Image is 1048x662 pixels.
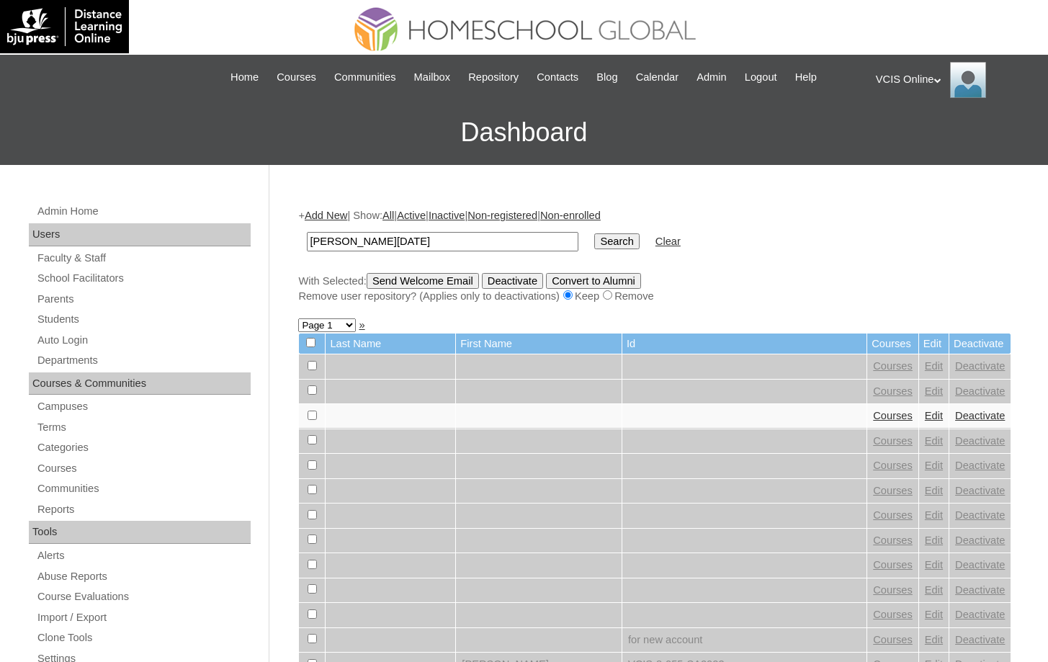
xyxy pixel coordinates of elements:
div: Remove user repository? (Applies only to deactivations) Keep Remove [298,289,1011,304]
a: Courses [873,485,913,496]
a: Edit [925,435,943,447]
img: logo-white.png [7,7,122,46]
a: Deactivate [955,584,1005,596]
a: Courses [873,609,913,620]
a: Add New [305,210,347,221]
span: Calendar [636,69,678,86]
a: Courses [873,509,913,521]
a: Edit [925,534,943,546]
img: VCIS Online Admin [950,62,986,98]
a: Deactivate [955,435,1005,447]
a: Edit [925,609,943,620]
a: Edit [925,360,943,372]
a: Admin [689,69,734,86]
td: First Name [456,334,622,354]
a: Abuse Reports [36,568,251,586]
a: Edit [925,634,943,645]
a: Courses [873,360,913,372]
a: Deactivate [955,534,1005,546]
div: With Selected: [298,273,1011,304]
a: Deactivate [955,634,1005,645]
a: Course Evaluations [36,588,251,606]
a: Admin Home [36,202,251,220]
div: Courses & Communities [29,372,251,395]
td: Id [622,334,866,354]
a: Deactivate [955,485,1005,496]
a: Clear [655,236,681,247]
a: Non-enrolled [540,210,601,221]
a: Campuses [36,398,251,416]
input: Search [594,233,639,249]
a: Communities [327,69,403,86]
a: Clone Tools [36,629,251,647]
a: Students [36,310,251,328]
a: Courses [873,559,913,571]
a: Non-registered [467,210,537,221]
span: Contacts [537,69,578,86]
a: Courses [873,634,913,645]
a: Courses [269,69,323,86]
div: VCIS Online [876,62,1034,98]
a: Inactive [429,210,465,221]
td: Courses [867,334,918,354]
a: Faculty & Staff [36,249,251,267]
a: Deactivate [955,385,1005,397]
a: Courses [873,385,913,397]
a: Courses [873,460,913,471]
a: Calendar [629,69,686,86]
span: Mailbox [414,69,451,86]
a: » [359,319,364,331]
a: Edit [925,460,943,471]
a: School Facilitators [36,269,251,287]
span: Logout [745,69,777,86]
a: Terms [36,419,251,437]
a: Courses [873,435,913,447]
a: Deactivate [955,410,1005,421]
input: Convert to Alumni [546,273,641,289]
a: Edit [925,385,943,397]
a: Deactivate [955,509,1005,521]
span: Courses [277,69,316,86]
a: Courses [873,410,913,421]
a: All [382,210,394,221]
div: + | Show: | | | | [298,208,1011,303]
a: Departments [36,352,251,370]
div: Users [29,223,251,246]
a: Deactivate [955,360,1005,372]
a: Contacts [529,69,586,86]
input: Search [307,232,578,251]
div: Tools [29,521,251,544]
a: Edit [925,485,943,496]
a: Reports [36,501,251,519]
a: Deactivate [955,609,1005,620]
span: Home [230,69,259,86]
span: Admin [697,69,727,86]
a: Edit [925,410,943,421]
a: Import / Export [36,609,251,627]
a: Alerts [36,547,251,565]
span: Communities [334,69,396,86]
a: Repository [461,69,526,86]
a: Courses [873,534,913,546]
a: Parents [36,290,251,308]
a: Communities [36,480,251,498]
span: Repository [468,69,519,86]
h3: Dashboard [7,100,1041,165]
td: for new account [622,628,866,653]
span: Blog [596,69,617,86]
td: Deactivate [949,334,1011,354]
a: Mailbox [407,69,458,86]
a: Deactivate [955,559,1005,571]
a: Active [397,210,426,221]
a: Edit [925,509,943,521]
a: Auto Login [36,331,251,349]
span: Help [795,69,817,86]
a: Logout [738,69,784,86]
td: Last Name [326,334,455,354]
a: Edit [925,559,943,571]
a: Home [223,69,266,86]
a: Categories [36,439,251,457]
a: Courses [873,584,913,596]
a: Courses [36,460,251,478]
td: Edit [919,334,949,354]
